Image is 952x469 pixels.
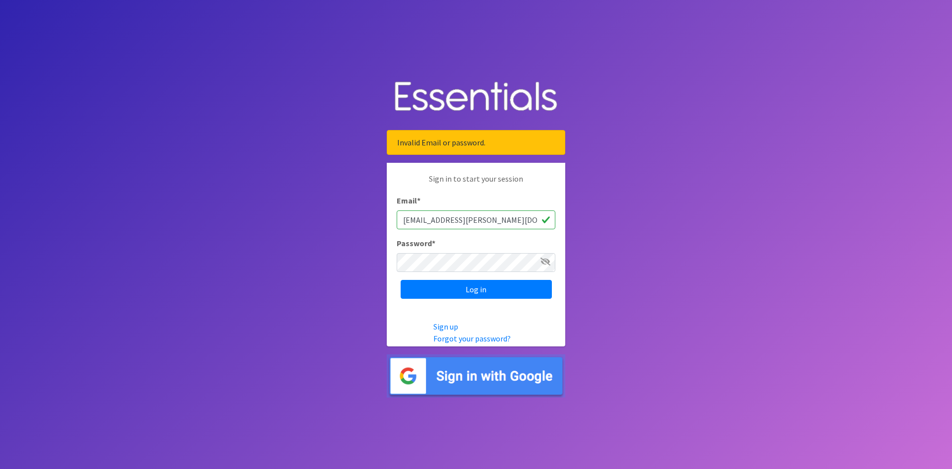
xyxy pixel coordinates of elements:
[397,195,420,206] label: Email
[401,280,552,299] input: Log in
[397,173,555,195] p: Sign in to start your session
[387,130,565,155] div: Invalid Email or password.
[433,322,458,332] a: Sign up
[387,71,565,123] img: Human Essentials
[433,334,511,343] a: Forgot your password?
[387,354,565,398] img: Sign in with Google
[432,238,435,248] abbr: required
[417,196,420,205] abbr: required
[397,237,435,249] label: Password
